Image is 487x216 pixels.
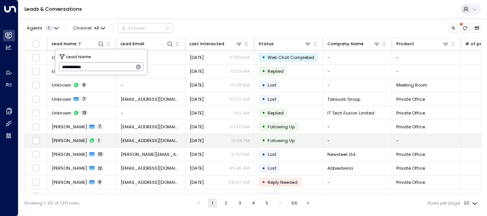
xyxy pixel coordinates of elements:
[268,165,276,171] span: Lost
[81,82,87,88] span: 6
[262,135,265,146] div: •
[121,40,173,47] div: Lead Email
[234,110,250,116] p: 11:12 AM
[25,6,82,12] a: Leads & Conversations
[262,121,265,132] div: •
[24,24,60,32] button: Agents1
[262,66,265,76] div: •
[121,193,181,199] span: ar.aschauhan@gmail.com
[262,198,271,208] button: Go to page 5
[461,24,469,33] span: There are new threads available. Refresh the grid to view the latest updates.
[97,166,103,171] span: 12
[32,192,40,200] span: Toggle select row
[52,96,71,102] span: Unknown
[327,165,353,171] span: Abbiedwina
[268,137,295,144] span: Following Up
[392,51,461,64] td: -
[121,137,181,144] span: Nastracare001@gmail.com
[268,54,314,61] span: Web Chat Completed
[32,137,40,144] span: Toggle select row
[327,96,360,102] span: Tabsusb Group
[323,120,392,133] td: -
[268,179,297,185] span: Reply Needed
[190,68,204,74] span: Aug 14, 2025
[27,26,42,30] span: Agents
[449,24,458,33] button: Customize
[121,25,145,31] div: Actions
[392,65,461,78] td: -
[52,40,77,47] div: Lead Name
[97,193,102,199] span: 2
[52,110,71,116] span: Unknown
[268,96,276,102] span: Lost
[52,179,87,185] span: Abdulmalik Yusuf
[32,40,40,48] span: Toggle select all
[116,51,185,64] td: -
[190,151,204,157] span: Mar 25, 2025
[118,23,173,33] div: Button group with a nested menu
[262,108,265,118] div: •
[52,82,71,88] span: Unknown
[190,110,204,116] span: Aug 15, 2025
[396,165,425,171] span: Private Office
[472,24,481,33] button: Archived Leads
[121,165,181,171] span: Hello@abbiedwina.co.uk
[396,40,414,47] div: Product
[327,40,380,47] div: Company Name
[230,124,250,130] p: 07:20 AM
[230,54,250,61] p: 07:59 AM
[121,124,181,130] span: Nastracare001@gmail.com
[97,152,104,157] span: 10
[262,52,265,62] div: •
[323,65,392,78] td: -
[121,179,181,185] span: abdmalik5596@gmail.com
[323,175,392,189] td: -
[249,198,258,208] button: Go to page 4
[396,124,425,130] span: Private Office
[52,193,87,199] span: Abhimanyu Singh
[118,23,173,33] button: Actions
[229,165,250,171] p: 09:45 AM
[396,96,425,102] span: Private Office
[121,151,181,157] span: aaron.shaffer@newsteer.co.uk
[323,134,392,147] td: -
[231,68,250,74] p: 01:23 AM
[94,26,99,31] span: All
[268,82,276,88] span: Lost
[262,149,265,160] div: •
[190,54,204,61] span: Jul 21, 2025
[396,193,419,199] span: Coworking
[190,137,204,144] span: Aug 15, 2025
[190,193,204,199] span: Aug 25, 2025
[396,40,449,47] div: Product
[32,164,40,172] span: Toggle select row
[396,179,425,185] span: Private Office
[230,96,250,102] p: 07:20 AM
[52,54,71,61] span: Unknown
[262,163,265,173] div: •
[258,40,311,47] div: Status
[327,40,364,47] div: Company Name
[262,80,265,90] div: •
[327,193,381,199] span: Flhexible & Hexpressions
[268,124,295,130] span: Following Up
[190,40,224,47] div: Last Interacted
[262,177,265,187] div: •
[32,67,40,75] span: Toggle select row
[66,53,91,60] span: Lead Name
[32,95,40,103] span: Toggle select row
[97,180,103,185] span: 9
[190,124,204,130] span: Sep 03, 2025
[71,24,108,32] button: Channel:All
[32,109,40,117] span: Toggle select row
[327,110,374,116] span: IT Tech Fusion Limited
[52,137,87,144] span: Aamir khursheed
[258,40,274,47] div: Status
[32,151,40,158] span: Toggle select row
[268,193,276,199] span: Lost
[52,151,87,157] span: Aaron Shaffer
[231,137,250,144] p: 12:06 PM
[222,198,231,208] button: Go to page 2
[32,81,40,89] span: Toggle select row
[327,151,356,157] span: Newsteer Ltd.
